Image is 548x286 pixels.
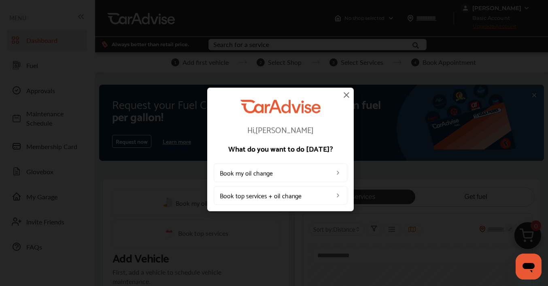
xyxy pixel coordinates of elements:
img: CarAdvise Logo [240,100,321,113]
p: Hi, [PERSON_NAME] [214,126,347,134]
img: left_arrow_icon.0f472efe.svg [335,170,341,176]
a: Book top services + oil change [214,186,347,205]
img: left_arrow_icon.0f472efe.svg [335,192,341,199]
iframe: Button to launch messaging window [516,254,542,280]
p: What do you want to do [DATE]? [214,145,347,152]
a: Book my oil change [214,164,347,182]
img: close-icon.a004319c.svg [342,90,351,100]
